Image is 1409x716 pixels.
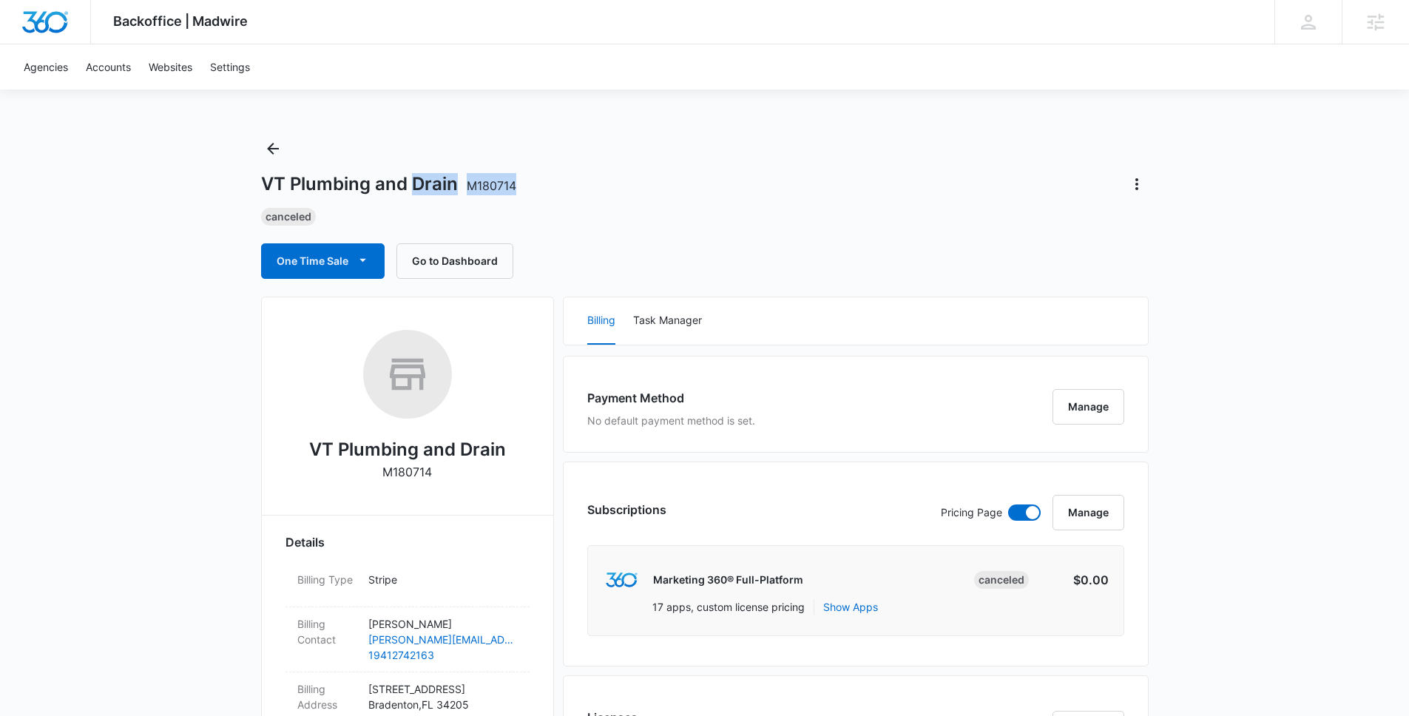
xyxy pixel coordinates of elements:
[467,178,516,193] span: M180714
[261,243,385,279] button: One Time Sale
[587,413,755,428] p: No default payment method is set.
[1125,172,1149,196] button: Actions
[261,137,285,161] button: Back
[297,572,357,587] dt: Billing Type
[1052,389,1124,425] button: Manage
[1052,495,1124,530] button: Manage
[368,632,518,647] a: [PERSON_NAME][EMAIL_ADDRESS][DOMAIN_NAME]
[368,616,518,632] p: [PERSON_NAME]
[297,681,357,712] dt: Billing Address
[606,573,638,588] img: marketing360Logo
[261,173,516,195] h1: VT Plumbing and Drain
[309,436,506,463] h2: VT Plumbing and Drain
[587,297,615,345] button: Billing
[974,571,1029,589] div: Canceled
[285,563,530,607] div: Billing TypeStripe
[285,533,325,551] span: Details
[261,208,316,226] div: Canceled
[652,599,805,615] p: 17 apps, custom license pricing
[368,572,518,587] p: Stripe
[201,44,259,89] a: Settings
[77,44,140,89] a: Accounts
[587,389,755,407] h3: Payment Method
[15,44,77,89] a: Agencies
[113,13,248,29] span: Backoffice | Madwire
[633,297,702,345] button: Task Manager
[941,504,1002,521] p: Pricing Page
[587,501,666,519] h3: Subscriptions
[382,463,432,481] p: M180714
[653,573,803,587] p: Marketing 360® Full-Platform
[368,647,518,663] a: 19412742163
[285,607,530,672] div: Billing Contact[PERSON_NAME][PERSON_NAME][EMAIL_ADDRESS][DOMAIN_NAME]19412742163
[396,243,513,279] button: Go to Dashboard
[140,44,201,89] a: Websites
[297,616,357,647] dt: Billing Contact
[823,599,878,615] button: Show Apps
[1039,571,1109,589] p: $0.00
